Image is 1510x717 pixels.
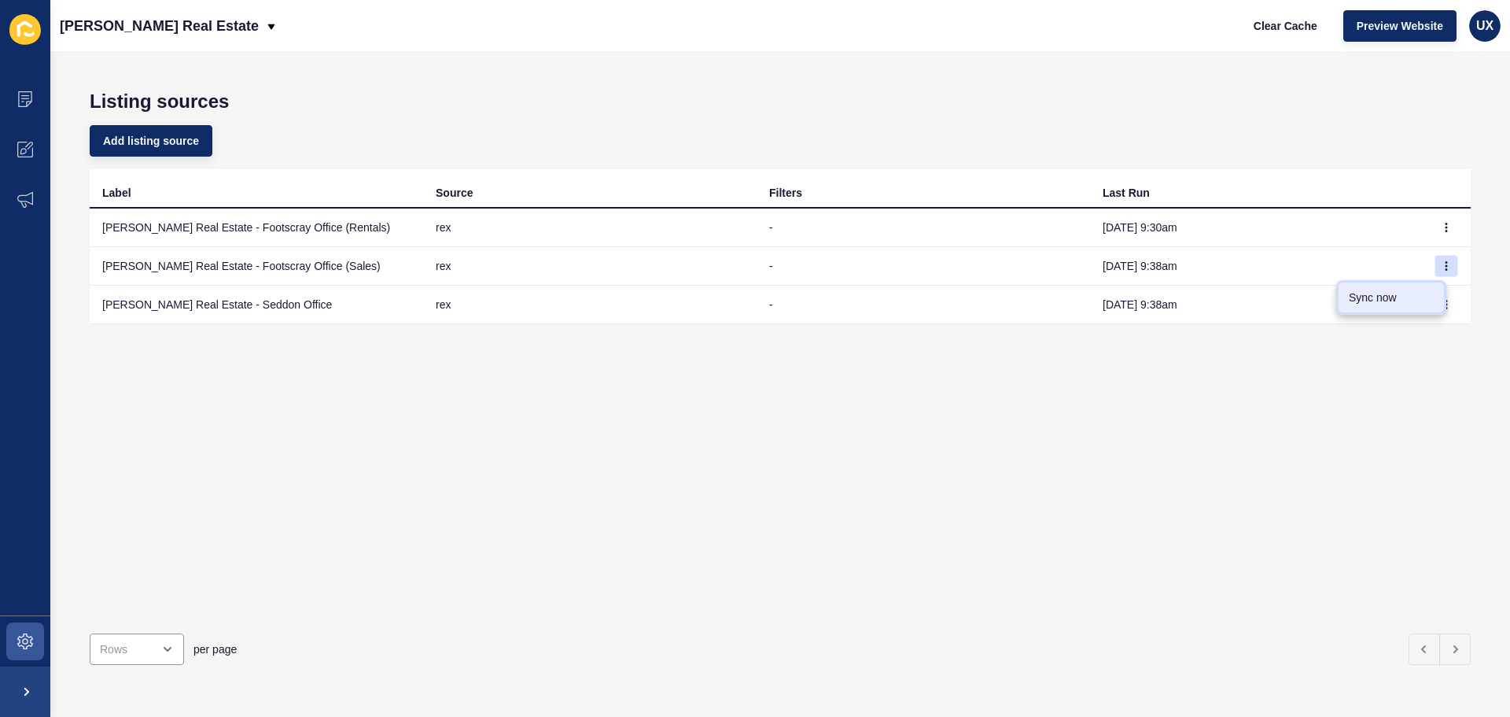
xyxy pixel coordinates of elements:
span: Clear Cache [1254,18,1317,34]
p: [PERSON_NAME] Real Estate [60,6,259,46]
button: Preview Website [1343,10,1457,42]
span: UX [1476,18,1493,34]
button: Clear Cache [1240,10,1331,42]
div: Label [102,185,131,201]
a: Sync now [1336,280,1446,315]
td: rex [423,286,757,324]
div: Source [436,185,473,201]
td: [DATE] 9:38am [1090,247,1423,286]
div: Last Run [1103,185,1150,201]
td: - [757,286,1090,324]
span: Preview Website [1357,18,1443,34]
button: Add listing source [90,125,212,157]
td: - [757,247,1090,286]
td: rex [423,247,757,286]
td: - [757,209,1090,247]
td: [PERSON_NAME] Real Estate - Footscray Office (Rentals) [90,209,423,247]
td: [PERSON_NAME] Real Estate - Seddon Office [90,286,423,324]
td: [DATE] 9:38am [1090,286,1423,324]
td: rex [423,209,757,247]
td: [PERSON_NAME] Real Estate - Footscray Office (Sales) [90,247,423,286]
span: Add listing source [103,133,199,149]
td: [DATE] 9:30am [1090,209,1423,247]
h1: Listing sources [90,91,1471,113]
div: open menu [90,634,184,665]
div: Filters [769,185,802,201]
span: per page [193,641,237,657]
